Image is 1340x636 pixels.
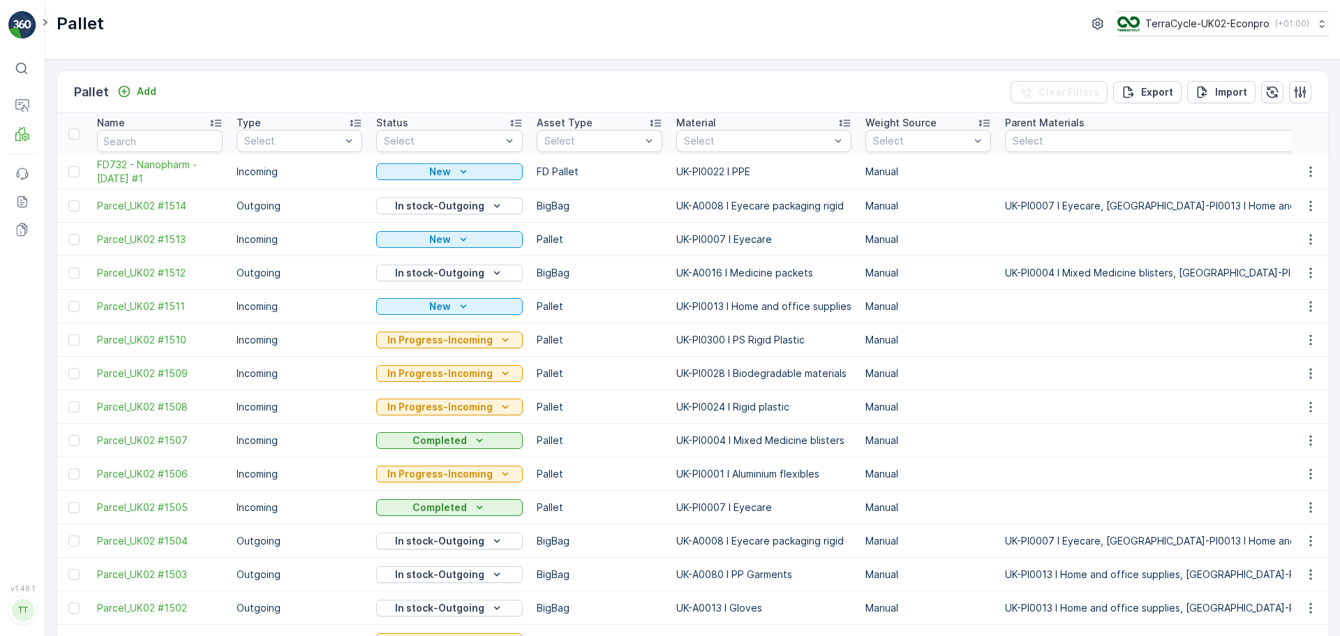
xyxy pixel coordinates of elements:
[97,266,223,280] span: Parcel_UK02 #1512
[858,491,998,524] td: Manual
[530,323,669,357] td: Pallet
[395,199,484,213] p: In stock-Outgoing
[237,116,261,130] p: Type
[97,199,223,213] span: Parcel_UK02 #1514
[230,290,369,323] td: Incoming
[230,524,369,558] td: Outgoing
[230,424,369,457] td: Incoming
[387,400,493,414] p: In Progress-Incoming
[97,232,223,246] a: Parcel_UK02 #1513
[12,599,34,621] div: TT
[858,189,998,223] td: Manual
[1145,17,1270,31] p: TerraCycle-UK02-Econpro
[376,533,523,549] button: In stock-Outgoing
[376,116,408,130] p: Status
[1141,85,1173,99] p: Export
[544,134,641,148] p: Select
[376,365,523,382] button: In Progress-Incoming
[669,323,858,357] td: UK-PI0300 I PS Rigid Plastic
[68,468,80,480] div: Toggle Row Selected
[530,457,669,491] td: Pallet
[8,596,36,625] button: TT
[530,491,669,524] td: Pallet
[873,134,969,148] p: Select
[230,256,369,290] td: Outgoing
[8,11,36,39] img: logo
[376,566,523,583] button: In stock-Outgoing
[530,390,669,424] td: Pallet
[395,534,484,548] p: In stock-Outgoing
[537,116,593,130] p: Asset Type
[530,189,669,223] td: BigBag
[865,116,937,130] p: Weight Source
[8,584,36,593] span: v 1.48.1
[669,424,858,457] td: UK-PI0004 I Mixed Medicine blisters
[669,591,858,625] td: UK-A0013 I Gloves
[429,165,451,179] p: New
[74,82,109,102] p: Pallet
[97,116,125,130] p: Name
[858,591,998,625] td: Manual
[97,333,223,347] a: Parcel_UK02 #1510
[97,467,223,481] a: Parcel_UK02 #1506
[530,357,669,390] td: Pallet
[676,116,716,130] p: Material
[395,601,484,615] p: In stock-Outgoing
[669,491,858,524] td: UK-PI0007 I Eyecare
[1275,18,1309,29] p: ( +01:00 )
[387,467,493,481] p: In Progress-Incoming
[858,155,998,189] td: Manual
[530,558,669,591] td: BigBag
[376,298,523,315] button: New
[858,290,998,323] td: Manual
[669,189,858,223] td: UK-A0008 I Eyecare packaging rigid
[858,223,998,256] td: Manual
[376,265,523,281] button: In stock-Outgoing
[230,223,369,256] td: Incoming
[97,601,223,615] a: Parcel_UK02 #1502
[669,256,858,290] td: UK-A0016 I Medicine packets
[137,84,156,98] p: Add
[376,163,523,180] button: New
[68,234,80,245] div: Toggle Row Selected
[97,568,223,582] a: Parcel_UK02 #1503
[429,232,451,246] p: New
[97,434,223,448] span: Parcel_UK02 #1507
[858,357,998,390] td: Manual
[68,535,80,547] div: Toggle Row Selected
[669,390,858,424] td: UK-PI0024 I Rigid plastic
[97,158,223,186] a: FD732 - Nanopharm - 19.08.2025 #1
[97,534,223,548] a: Parcel_UK02 #1504
[395,568,484,582] p: In stock-Outgoing
[244,134,341,148] p: Select
[97,299,223,313] a: Parcel_UK02 #1511
[684,134,830,148] p: Select
[1038,85,1099,99] p: Clear Filters
[68,301,80,312] div: Toggle Row Selected
[68,368,80,379] div: Toggle Row Selected
[376,198,523,214] button: In stock-Outgoing
[530,524,669,558] td: BigBag
[412,434,467,448] p: Completed
[97,130,223,152] input: Search
[669,558,858,591] td: UK-A0080 I PP Garments
[230,491,369,524] td: Incoming
[97,367,223,380] a: Parcel_UK02 #1509
[387,367,493,380] p: In Progress-Incoming
[858,256,998,290] td: Manual
[429,299,451,313] p: New
[376,600,523,616] button: In stock-Outgoing
[669,357,858,390] td: UK-PI0028 I Biodegradable materials
[376,399,523,415] button: In Progress-Incoming
[1011,81,1108,103] button: Clear Filters
[230,390,369,424] td: Incoming
[230,323,369,357] td: Incoming
[858,457,998,491] td: Manual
